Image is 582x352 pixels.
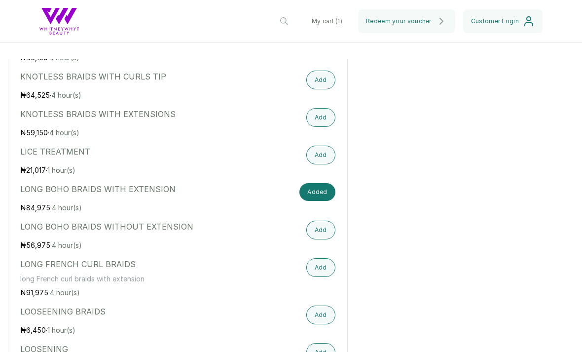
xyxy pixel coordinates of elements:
button: Add [306,146,335,164]
img: business logo [39,8,79,35]
p: ₦ · [20,90,241,100]
span: Redeem your voucher [366,17,432,25]
button: Add [306,306,335,324]
span: 4 hour(s) [52,241,82,249]
span: 4 hour(s) [49,128,79,137]
span: 59,150 [26,128,48,137]
p: ₦ · [20,240,241,250]
p: LICE TREATMENT [20,146,241,157]
p: ₦ · [20,325,241,335]
p: long French curl braids with extension [20,274,241,284]
p: ₦ · [20,165,241,175]
p: LONG BOHO BRAIDS WITH EXTENSION [20,183,241,195]
button: Add [306,258,335,277]
button: Add [306,221,335,239]
p: ₦ · [20,288,241,298]
p: ₦ · [20,203,241,213]
button: My cart (1) [304,9,350,33]
span: 1 hour(s) [47,326,75,334]
span: 91,975 [26,288,48,297]
span: 21,017 [26,166,46,174]
span: 6,450 [26,326,46,334]
button: Customer Login [463,9,543,33]
p: KNOTLESS BRAIDS WITH EXTENSIONS [20,108,241,120]
p: ₦ · [20,128,241,138]
button: Added [299,183,335,201]
p: LONG FRENCH CURL BRAIDS [20,258,241,270]
span: 4 hour(s) [50,288,80,297]
p: KNOTLESS BRAIDS WITH CURLS TIP [20,71,241,82]
p: LOOSEENING BRAIDS [20,306,241,317]
button: Add [306,71,335,89]
span: 56,975 [26,241,50,249]
span: 64,525 [26,91,50,99]
span: 1 hour(s) [47,166,75,174]
span: 4 hour(s) [52,203,82,212]
span: 4 hour(s) [51,91,81,99]
p: LONG BOHO BRAIDS WITHOUT EXTENSION [20,221,241,233]
button: Add [306,108,335,127]
button: Redeem your voucher [358,9,455,33]
span: 84,975 [26,203,50,212]
span: Customer Login [471,17,519,25]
